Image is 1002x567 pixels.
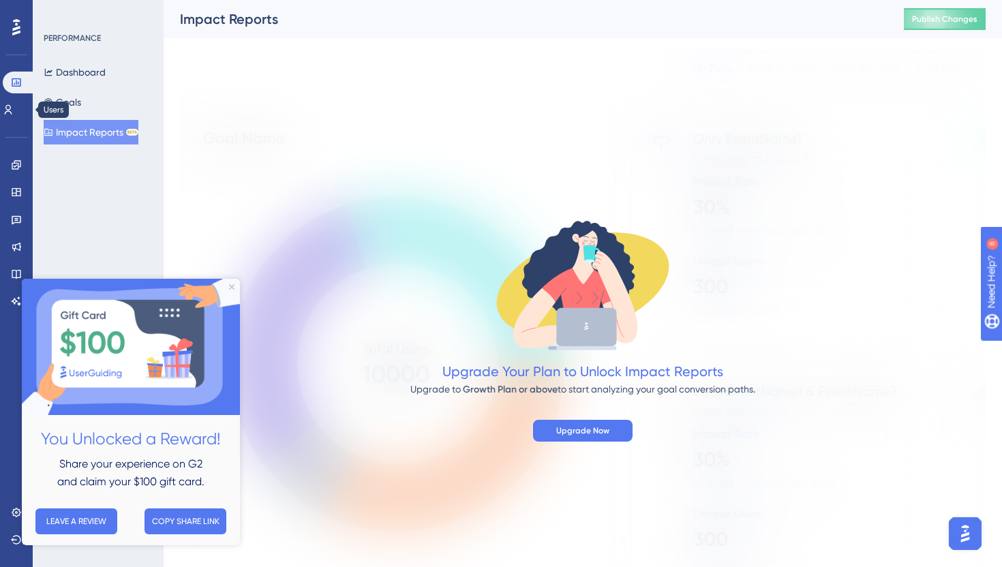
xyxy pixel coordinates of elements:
span: Need Help? [32,3,85,20]
span: Publish Changes [912,14,977,25]
button: Upgrade Now [533,420,633,442]
div: 8 [95,7,99,18]
div: Close Preview [207,5,213,11]
span: and claim your $100 gift card. [35,196,183,209]
h2: You Unlocked a Reward! [11,147,207,174]
button: Dashboard [44,60,106,85]
button: Goals [44,90,81,114]
span: Growth Plan or above [463,384,558,395]
iframe: UserGuiding AI Assistant Launcher [945,513,986,554]
div: Impact Reports [180,10,870,29]
span: Upgrade Now [556,425,609,436]
div: BETA [126,129,138,136]
div: PERFORMANCE [44,33,101,44]
button: COPY SHARE LINK [123,230,204,256]
span: Upgrade Your Plan to Unlock Impact Reports [442,363,723,380]
button: Publish Changes [904,8,986,30]
button: LEAVE A REVIEW [14,230,95,256]
button: Impact ReportsBETA [44,120,138,144]
span: Share your experience on G2 [37,179,181,191]
span: Upgrade to to start analyzing your goal conversion paths. [410,384,755,395]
